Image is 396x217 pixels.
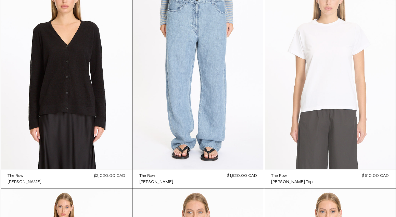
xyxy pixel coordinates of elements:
[8,173,41,179] a: The Row
[139,179,173,185] a: [PERSON_NAME]
[139,173,173,179] a: The Row
[8,173,23,179] div: The Row
[271,179,312,185] a: [PERSON_NAME] Top
[227,173,257,179] div: $1,520.00 CAD
[271,173,312,179] a: The Row
[8,179,41,185] a: [PERSON_NAME]
[271,173,287,179] div: The Row
[94,173,125,179] div: $2,020.00 CAD
[139,173,155,179] div: The Row
[362,173,389,179] div: $610.00 CAD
